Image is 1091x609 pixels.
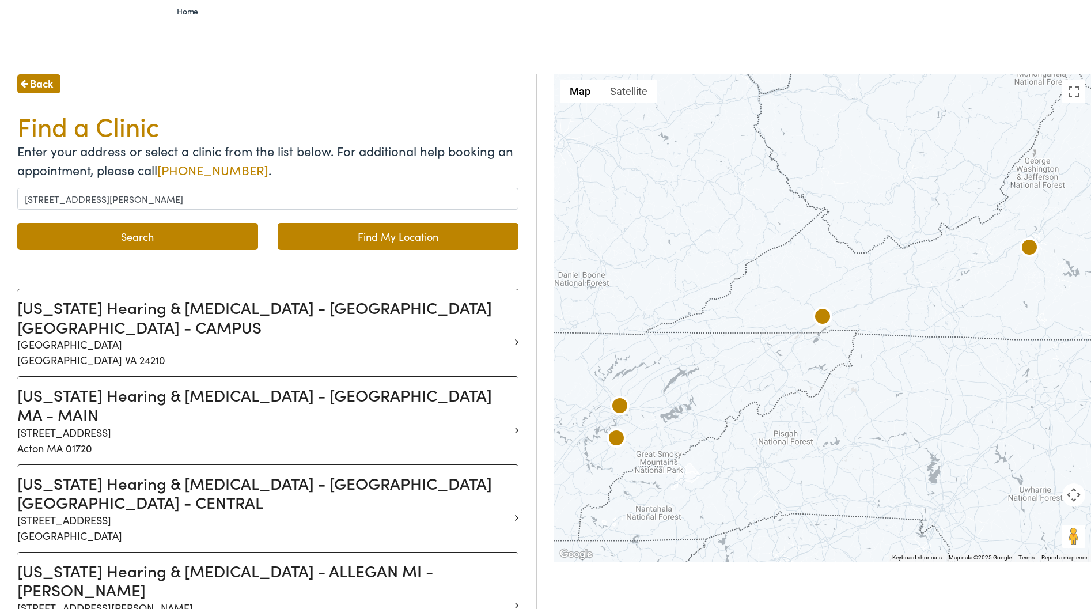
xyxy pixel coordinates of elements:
button: Show street map [560,80,600,103]
a: [US_STATE] Hearing & [MEDICAL_DATA] - [GEOGRAPHIC_DATA] MA - MAIN [STREET_ADDRESS]Acton MA 01720 [17,385,510,455]
h3: [US_STATE] Hearing & [MEDICAL_DATA] - [GEOGRAPHIC_DATA] [GEOGRAPHIC_DATA] - CAMPUS [17,298,510,336]
a: Home [177,5,204,17]
p: [STREET_ADDRESS] [GEOGRAPHIC_DATA] [17,512,510,543]
a: [PHONE_NUMBER] [157,161,268,179]
button: Keyboard shortcuts [892,554,942,562]
a: Report a map error [1041,554,1088,561]
span: Back [30,75,53,91]
h3: [US_STATE] Hearing & [MEDICAL_DATA] - [GEOGRAPHIC_DATA] MA - MAIN [17,385,510,424]
a: Back [17,74,60,93]
h3: [US_STATE] Hearing & [MEDICAL_DATA] - ALLEGAN MI - [PERSON_NAME] [17,561,510,600]
input: Enter a location [17,188,518,210]
p: [GEOGRAPHIC_DATA] [GEOGRAPHIC_DATA] VA 24210 [17,336,510,368]
a: Open this area in Google Maps (opens a new window) [557,547,595,562]
a: Find My Location [278,223,518,250]
button: Toggle fullscreen view [1062,80,1085,103]
h3: [US_STATE] Hearing & [MEDICAL_DATA] - [GEOGRAPHIC_DATA] [GEOGRAPHIC_DATA] - CENTRAL [17,474,510,512]
button: Drag Pegman onto the map to open Street View [1062,525,1085,548]
p: Enter your address or select a clinic from the list below. For additional help booking an appoint... [17,141,518,179]
button: Show satellite imagery [600,80,657,103]
button: Map camera controls [1062,483,1085,506]
img: Google [557,547,595,562]
h1: Find a Clinic [17,111,518,141]
span: Map data ©2025 Google [949,554,1012,561]
a: [US_STATE] Hearing & [MEDICAL_DATA] - [GEOGRAPHIC_DATA] [GEOGRAPHIC_DATA] - CAMPUS [GEOGRAPHIC_DA... [17,298,510,368]
a: Terms [1018,554,1035,561]
p: [STREET_ADDRESS] Acton MA 01720 [17,425,510,456]
button: Search [17,223,258,250]
a: [US_STATE] Hearing & [MEDICAL_DATA] - [GEOGRAPHIC_DATA] [GEOGRAPHIC_DATA] - CENTRAL [STREET_ADDRE... [17,474,510,543]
